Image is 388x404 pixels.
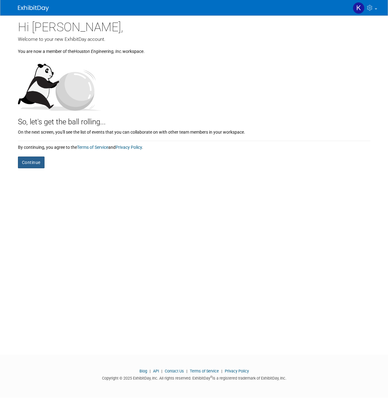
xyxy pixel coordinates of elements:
span: | [148,369,152,373]
div: Hi [PERSON_NAME], [18,15,370,36]
a: API [153,369,159,373]
div: So, let's get the ball rolling... [18,111,370,127]
a: Contact Us [165,369,184,373]
div: By continuing, you agree to the and . [18,141,370,150]
a: Privacy Policy [225,369,249,373]
img: Karina Hanson [353,2,365,14]
i: Houston Engineering, Inc. [74,49,122,54]
img: Let's get the ball rolling [18,58,101,111]
a: Blog [139,369,147,373]
button: Continue [18,157,45,168]
sup: ® [210,375,212,379]
span: | [220,369,224,373]
span: | [160,369,164,373]
span: | [185,369,189,373]
a: Terms of Service [77,145,108,150]
div: Welcome to your new ExhibitDay account. [18,36,370,43]
a: Privacy Policy [116,145,142,150]
div: You are now a member of the workspace. [18,43,370,54]
div: On the next screen, you'll see the list of events that you can collaborate on with other team mem... [18,127,370,135]
a: Terms of Service [190,369,219,373]
img: ExhibitDay [18,5,49,11]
